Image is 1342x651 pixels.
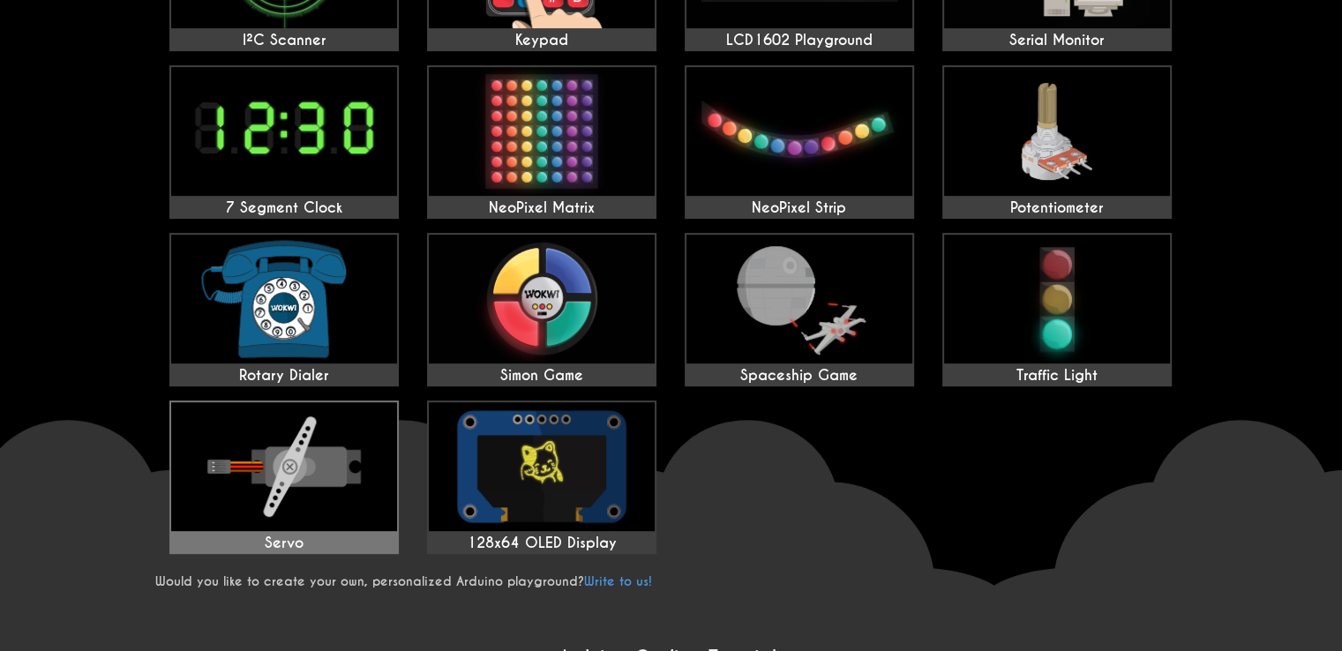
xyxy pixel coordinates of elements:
[169,400,399,554] a: Servo
[429,199,655,217] div: NeoPixel Matrix
[171,535,397,552] div: Servo
[429,67,655,196] img: NeoPixel Matrix
[171,367,397,385] div: Rotary Dialer
[429,32,655,49] div: Keypad
[429,535,655,552] div: 128x64 OLED Display
[427,65,656,219] a: NeoPixel Matrix
[944,67,1170,196] img: Potentiometer
[169,65,399,219] a: 7 Segment Clock
[427,233,656,386] a: Simon Game
[944,199,1170,217] div: Potentiometer
[686,235,912,363] img: Spaceship Game
[686,32,912,49] div: LCD1602 Playground
[686,199,912,217] div: NeoPixel Strip
[171,32,397,49] div: I²C Scanner
[944,235,1170,363] img: Traffic Light
[169,233,399,386] a: Rotary Dialer
[171,199,397,217] div: 7 Segment Clock
[427,400,656,554] a: 128x64 OLED Display
[429,235,655,363] img: Simon Game
[171,402,397,531] img: Servo
[686,367,912,385] div: Spaceship Game
[685,233,914,386] a: Spaceship Game
[155,573,1188,589] p: Would you like to create your own, personalized Arduino playground?
[429,402,655,531] img: 128x64 OLED Display
[944,32,1170,49] div: Serial Monitor
[942,65,1172,219] a: Potentiometer
[685,65,914,219] a: NeoPixel Strip
[944,367,1170,385] div: Traffic Light
[686,67,912,196] img: NeoPixel Strip
[429,367,655,385] div: Simon Game
[171,235,397,363] img: Rotary Dialer
[584,573,652,589] a: Write to us!
[942,233,1172,386] a: Traffic Light
[171,67,397,196] img: 7 Segment Clock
